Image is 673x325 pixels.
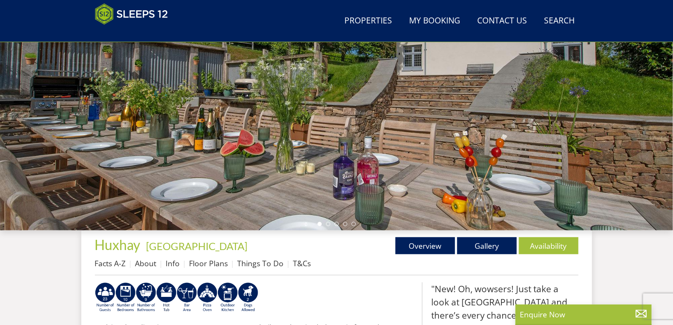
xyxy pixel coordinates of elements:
[95,236,140,253] span: Huxhay
[218,282,238,313] img: AD_4nXfTH09p_77QXgSCMRwRHt9uPNW8Va4Uit02IXPabNXDWzciDdevrPBrTCLz6v3P7E_ej9ytiKnaxPMKY2ysUWAwIMchf...
[95,3,168,25] img: Sleeps 12
[95,236,143,253] a: Huxhay
[189,258,228,268] a: Floor Plans
[95,258,126,268] a: Facts A-Z
[146,240,248,252] a: [GEOGRAPHIC_DATA]
[197,282,218,313] img: AD_4nXcLqu7mHUlbleRlt8iu7kfgD4c5vuY3as6GS2DgJT-pw8nhcZXGoB4_W80monpGRtkoSxUHjxYl0H8gUZYdyx3eTSZ87...
[177,282,197,313] img: AD_4nXeUnLxUhQNc083Qf4a-s6eVLjX_ttZlBxbnREhztiZs1eT9moZ8e5Fzbx9LK6K9BfRdyv0AlCtKptkJvtknTFvAhI3RM...
[341,12,396,31] a: Properties
[406,12,464,31] a: My Booking
[541,12,578,31] a: Search
[135,258,157,268] a: About
[474,12,531,31] a: Contact Us
[395,237,455,254] a: Overview
[166,258,180,268] a: Info
[293,258,311,268] a: T&Cs
[519,237,578,254] a: Availability
[520,309,647,320] p: Enquire Now
[136,282,156,313] img: AD_4nXd7hZ6RH-nyKHRHwMfwZd-WCMQatpUyMFm1M5vEf3vIR5BV_0VbXO-ck08pYNbXpRLgj6jmkCVrUIlJcC_15rcE2UGUR...
[95,282,115,313] img: AD_4nXdM9xMiWiVHiTHtxNL2dLz5zcqdfipv8MjpfKMjwwjHXTpeTWmdhEUYUsQB6-SOU5GqKpxbLcF2N0TTFMQGnhirr1td4...
[115,282,136,313] img: AD_4nXdqOOTFnMYcF6n3FxpV3ZVyz-KtiQJbTxQdWdvuLQGzEoJReBAC0D2svgWnUawaC-LA4YQHSO2wOU611in5KNpmyYR5v...
[143,240,248,252] span: -
[156,282,177,313] img: AD_4nXcpX5uDwed6-YChlrI2BYOgXwgg3aqYHOhRm0XfZB-YtQW2NrmeCr45vGAfVKUq4uWnc59ZmEsEzoF5o39EWARlT1ewO...
[238,258,284,268] a: Things To Do
[91,30,180,37] iframe: Customer reviews powered by Trustpilot
[457,237,517,254] a: Gallery
[238,282,258,313] img: AD_4nXe7_8LrJK20fD9VNWAdfykBvHkWcczWBt5QOadXbvIwJqtaRaRf-iI0SeDpMmH1MdC9T1Vy22FMXzzjMAvSuTB5cJ7z5...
